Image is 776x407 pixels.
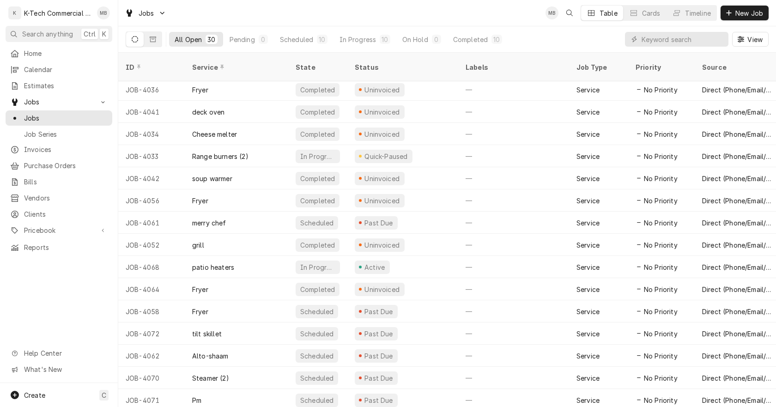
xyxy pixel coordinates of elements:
[299,152,336,161] div: In Progress
[576,307,600,316] div: Service
[192,107,224,117] div: deck oven
[458,101,569,123] div: —
[576,373,600,383] div: Service
[576,107,600,117] div: Service
[296,62,340,72] div: State
[458,345,569,367] div: —
[280,35,313,44] div: Scheduled
[702,395,772,405] div: Direct (Phone/Email/etc.)
[466,62,562,72] div: Labels
[364,285,401,294] div: Uninvoiced
[192,351,229,361] div: Alto-shaam
[702,196,772,206] div: Direct (Phone/Email/etc.)
[458,367,569,389] div: —
[192,240,204,250] div: grill
[453,35,488,44] div: Completed
[118,189,185,212] div: JOB-4056
[8,6,21,19] div: K
[458,145,569,167] div: —
[118,256,185,278] div: JOB-4068
[299,218,334,228] div: Scheduled
[24,97,94,107] span: Jobs
[576,129,600,139] div: Service
[192,329,222,339] div: tilt skillet
[299,262,336,272] div: In Progress
[24,65,108,74] span: Calendar
[207,35,215,44] div: 30
[6,190,112,206] a: Vendors
[702,307,772,316] div: Direct (Phone/Email/etc.)
[118,300,185,322] div: JOB-4058
[102,29,106,39] span: K
[644,218,678,228] span: No Priority
[644,395,678,405] span: No Priority
[458,79,569,101] div: —
[546,6,558,19] div: MB
[644,262,678,272] span: No Priority
[702,218,772,228] div: Direct (Phone/Email/etc.)
[576,285,600,294] div: Service
[576,62,621,72] div: Job Type
[6,26,112,42] button: Search anythingCtrlK
[6,127,112,142] a: Job Series
[644,129,678,139] span: No Priority
[576,174,600,183] div: Service
[493,35,500,44] div: 10
[562,6,577,20] button: Open search
[364,196,401,206] div: Uninvoiced
[24,49,108,58] span: Home
[458,256,569,278] div: —
[230,35,255,44] div: Pending
[636,62,685,72] div: Priority
[24,364,107,374] span: What's New
[192,395,201,405] div: Pm
[702,174,772,183] div: Direct (Phone/Email/etc.)
[364,240,401,250] div: Uninvoiced
[576,240,600,250] div: Service
[6,207,112,222] a: Clients
[6,158,112,173] a: Purchase Orders
[24,177,108,187] span: Bills
[192,174,232,183] div: soup warmer
[24,391,45,399] span: Create
[458,300,569,322] div: —
[702,373,772,383] div: Direct (Phone/Email/etc.)
[126,62,176,72] div: ID
[118,123,185,145] div: JOB-4034
[299,174,336,183] div: Completed
[299,351,334,361] div: Scheduled
[175,35,202,44] div: All Open
[299,373,334,383] div: Scheduled
[644,351,678,361] span: No Priority
[732,32,769,47] button: View
[364,395,394,405] div: Past Due
[458,189,569,212] div: —
[458,322,569,345] div: —
[458,234,569,256] div: —
[192,307,208,316] div: Fryer
[192,196,208,206] div: Fryer
[6,94,112,109] a: Go to Jobs
[644,285,678,294] span: No Priority
[299,307,334,316] div: Scheduled
[364,129,401,139] div: Uninvoiced
[702,85,772,95] div: Direct (Phone/Email/etc.)
[6,223,112,238] a: Go to Pricebook
[702,107,772,117] div: Direct (Phone/Email/etc.)
[702,329,772,339] div: Direct (Phone/Email/etc.)
[576,85,600,95] div: Service
[24,225,94,235] span: Pricebook
[118,322,185,345] div: JOB-4072
[6,346,112,361] a: Go to Help Center
[702,285,772,294] div: Direct (Phone/Email/etc.)
[644,174,678,183] span: No Priority
[192,218,226,228] div: merry chef
[6,240,112,255] a: Reports
[355,62,449,72] div: Status
[6,62,112,77] a: Calendar
[118,278,185,300] div: JOB-4064
[97,6,110,19] div: MB
[644,329,678,339] span: No Priority
[458,167,569,189] div: —
[364,373,394,383] div: Past Due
